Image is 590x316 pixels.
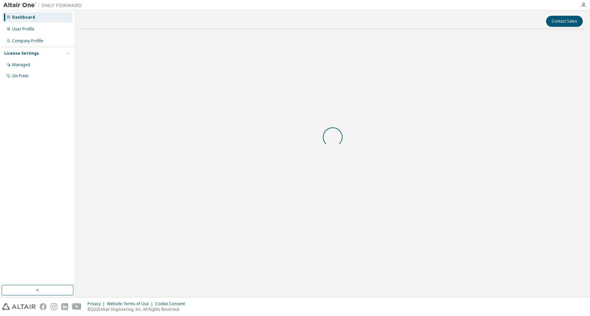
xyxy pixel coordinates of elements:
[61,303,68,310] img: linkedin.svg
[12,73,29,79] div: On Prem
[50,303,57,310] img: instagram.svg
[88,307,189,312] p: © 2025 Altair Engineering, Inc. All Rights Reserved.
[12,38,43,44] div: Company Profile
[2,303,36,310] img: altair_logo.svg
[40,303,47,310] img: facebook.svg
[546,16,583,27] button: Contact Sales
[12,15,35,20] div: Dashboard
[12,62,30,67] div: Managed
[88,301,107,307] div: Privacy
[4,51,39,56] div: License Settings
[107,301,155,307] div: Website Terms of Use
[72,303,82,310] img: youtube.svg
[12,27,34,32] div: User Profile
[3,2,85,9] img: Altair One
[155,301,189,307] div: Cookie Consent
